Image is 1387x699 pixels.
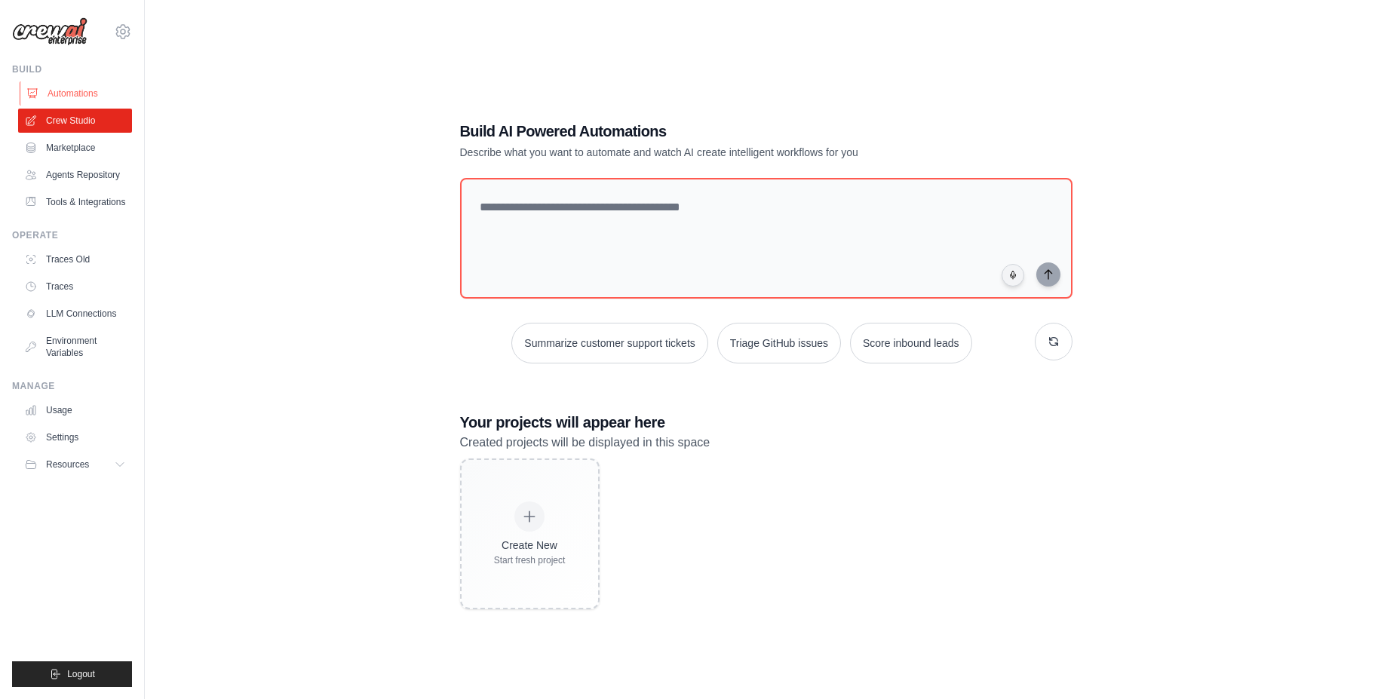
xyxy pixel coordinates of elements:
p: Describe what you want to automate and watch AI create intelligent workflows for you [460,145,967,160]
div: Build [12,63,132,75]
h1: Build AI Powered Automations [460,121,967,142]
span: Logout [67,668,95,680]
button: Get new suggestions [1035,323,1072,360]
a: Agents Repository [18,163,132,187]
div: Widget de chat [1312,627,1387,699]
a: Settings [18,425,132,449]
button: Click to speak your automation idea [1002,264,1024,287]
div: Operate [12,229,132,241]
a: LLM Connections [18,302,132,326]
button: Logout [12,661,132,687]
button: Triage GitHub issues [717,323,841,363]
button: Score inbound leads [850,323,972,363]
h3: Your projects will appear here [460,412,1072,433]
img: Logo [12,17,87,46]
button: Resources [18,452,132,477]
a: Environment Variables [18,329,132,365]
button: Summarize customer support tickets [511,323,707,363]
div: Start fresh project [494,554,566,566]
a: Tools & Integrations [18,190,132,214]
iframe: Chat Widget [1312,627,1387,699]
div: Manage [12,380,132,392]
a: Usage [18,398,132,422]
p: Created projects will be displayed in this space [460,433,1072,452]
div: Create New [494,538,566,553]
a: Traces Old [18,247,132,271]
span: Resources [46,458,89,471]
a: Crew Studio [18,109,132,133]
a: Traces [18,274,132,299]
a: Automations [20,81,133,106]
a: Marketplace [18,136,132,160]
